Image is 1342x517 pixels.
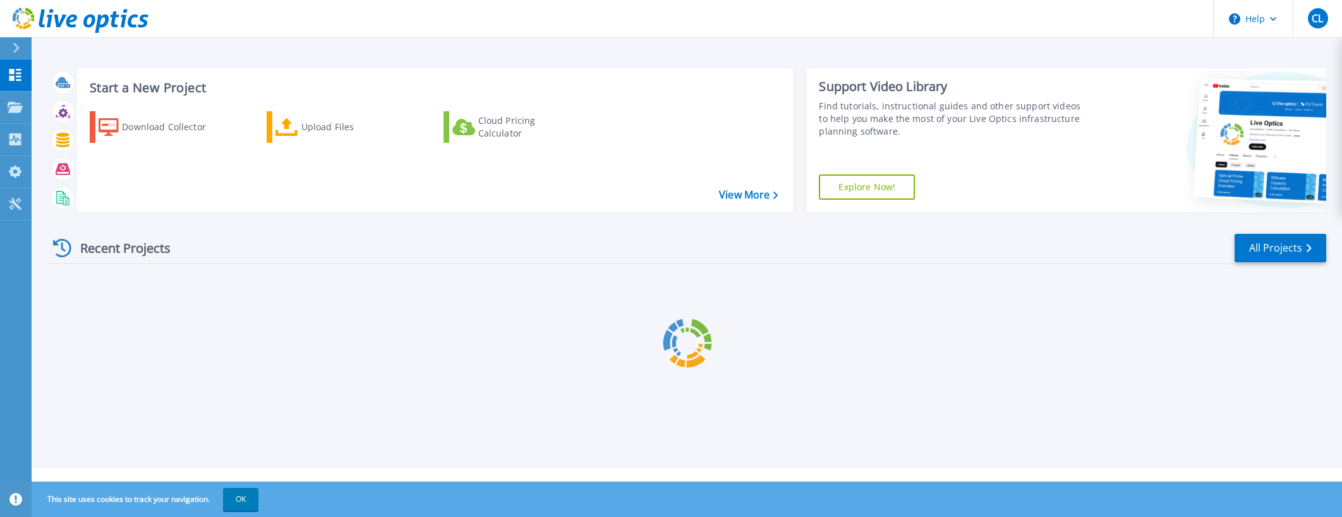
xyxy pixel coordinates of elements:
button: OK [223,488,258,511]
a: All Projects [1235,234,1326,262]
div: Find tutorials, instructional guides and other support videos to help you make the most of your L... [819,100,1085,138]
span: This site uses cookies to track your navigation. [35,488,258,511]
span: CL [1312,13,1323,23]
div: Download Collector [122,114,223,140]
a: Upload Files [267,111,408,143]
div: Upload Files [301,114,402,140]
div: Cloud Pricing Calculator [478,114,579,140]
div: Recent Projects [49,233,188,264]
a: Cloud Pricing Calculator [444,111,584,143]
a: Download Collector [90,111,231,143]
div: Support Video Library [819,78,1085,95]
a: View More [719,189,778,201]
a: Explore Now! [819,174,915,200]
h3: Start a New Project [90,81,778,95]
